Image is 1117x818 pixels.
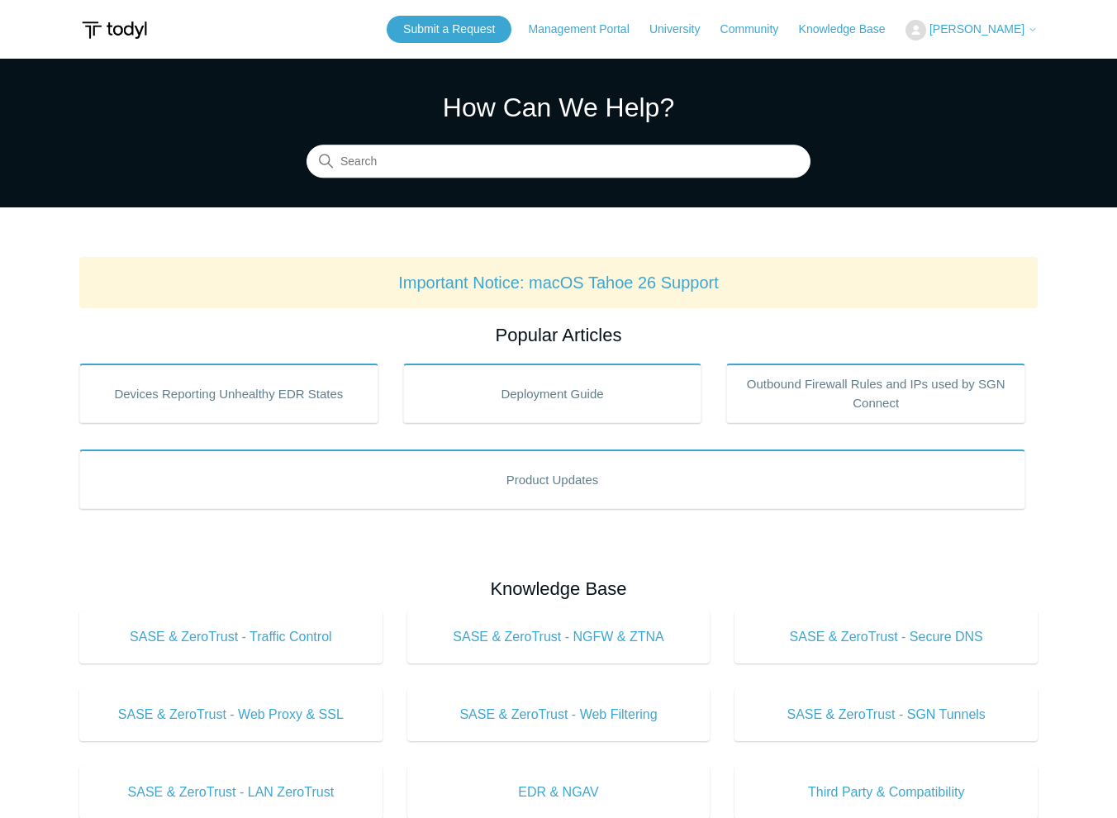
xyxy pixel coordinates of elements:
[759,705,1013,725] span: SASE & ZeroTrust - SGN Tunnels
[407,688,711,741] a: SASE & ZeroTrust - Web Filtering
[403,364,702,423] a: Deployment Guide
[307,88,810,127] h1: How Can We Help?
[104,627,358,647] span: SASE & ZeroTrust - Traffic Control
[387,16,511,43] a: Submit a Request
[726,364,1025,423] a: Outbound Firewall Rules and IPs used by SGN Connect
[432,782,686,802] span: EDR & NGAV
[104,705,358,725] span: SASE & ZeroTrust - Web Proxy & SSL
[734,611,1038,663] a: SASE & ZeroTrust - Secure DNS
[79,575,1038,602] h2: Knowledge Base
[407,611,711,663] a: SASE & ZeroTrust - NGFW & ZTNA
[398,273,719,292] a: Important Notice: macOS Tahoe 26 Support
[734,688,1038,741] a: SASE & ZeroTrust - SGN Tunnels
[79,364,378,423] a: Devices Reporting Unhealthy EDR States
[905,20,1038,40] button: [PERSON_NAME]
[104,782,358,802] span: SASE & ZeroTrust - LAN ZeroTrust
[79,15,150,45] img: Todyl Support Center Help Center home page
[929,22,1024,36] span: [PERSON_NAME]
[799,21,902,38] a: Knowledge Base
[432,705,686,725] span: SASE & ZeroTrust - Web Filtering
[79,321,1038,349] h2: Popular Articles
[759,782,1013,802] span: Third Party & Compatibility
[649,21,716,38] a: University
[432,627,686,647] span: SASE & ZeroTrust - NGFW & ZTNA
[79,449,1025,509] a: Product Updates
[529,21,646,38] a: Management Portal
[759,627,1013,647] span: SASE & ZeroTrust - Secure DNS
[79,688,383,741] a: SASE & ZeroTrust - Web Proxy & SSL
[720,21,796,38] a: Community
[307,145,810,178] input: Search
[79,611,383,663] a: SASE & ZeroTrust - Traffic Control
